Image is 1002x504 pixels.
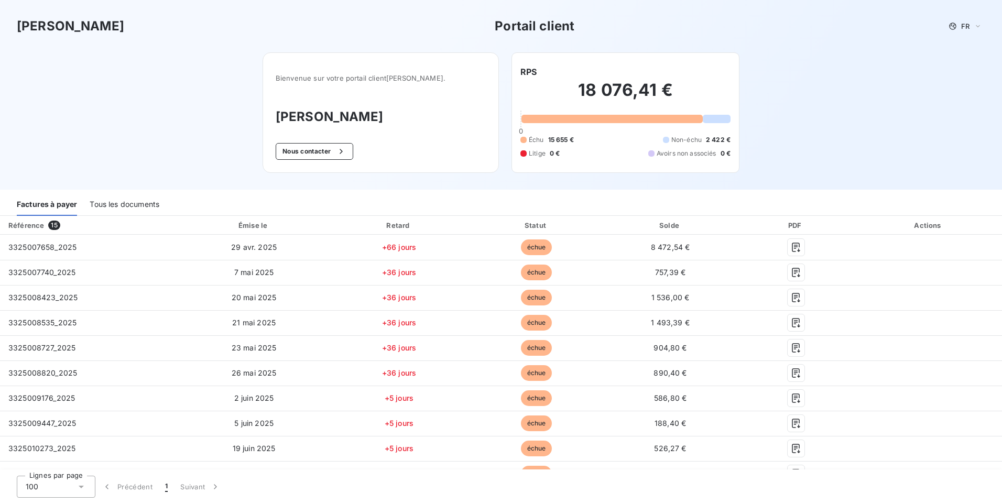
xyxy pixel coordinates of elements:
span: 3325008423_2025 [8,293,78,302]
span: +36 jours [382,318,416,327]
span: 23 mai 2025 [232,343,277,352]
span: 904,80 € [654,343,687,352]
div: Actions [857,220,1000,231]
span: 1 [165,481,168,492]
div: Statut [471,220,602,231]
div: Tous les documents [90,194,159,216]
span: 23 juin 2025 [232,469,276,478]
div: Factures à payer [17,194,77,216]
span: +36 jours [382,368,416,377]
span: +5 jours [385,444,413,453]
span: 3325008535_2025 [8,318,77,327]
button: Précédent [95,476,159,498]
div: PDF [738,220,853,231]
span: échue [521,239,552,255]
button: Suivant [174,476,227,498]
span: Échu [529,135,544,145]
span: 3325007658_2025 [8,243,77,251]
span: échue [521,415,552,431]
span: échue [521,441,552,456]
span: 3325009176_2025 [8,393,75,402]
span: 26 mai 2025 [232,368,277,377]
span: +5 jours [385,393,413,402]
span: échue [521,290,552,305]
span: 757,39 € [655,268,685,277]
span: 0 € [550,149,560,158]
span: 298,80 € [654,469,687,478]
span: 2 juin 2025 [234,393,274,402]
h6: RPS [520,65,537,78]
span: 890,40 € [654,368,687,377]
span: +66 jours [382,243,416,251]
span: 15 [48,221,60,230]
span: 29 avr. 2025 [231,243,277,251]
span: 526,27 € [654,444,686,453]
span: FR [961,22,970,30]
span: 20 mai 2025 [232,293,277,302]
span: Bienvenue sur votre portail client [PERSON_NAME] . [276,74,486,82]
span: échue [521,265,552,280]
span: +5 jours [385,469,413,478]
span: échue [521,315,552,331]
span: 1 493,39 € [651,318,690,327]
span: 0 [519,127,523,135]
div: Retard [332,220,466,231]
span: échue [521,365,552,381]
span: 2 422 € [706,135,731,145]
span: 3325007740_2025 [8,268,75,277]
span: 7 mai 2025 [234,268,274,277]
span: 15 655 € [548,135,574,145]
div: Émise le [180,220,328,231]
span: 3325010273_2025 [8,444,75,453]
span: Avoirs non associés [657,149,716,158]
h2: 18 076,41 € [520,80,731,111]
div: Référence [8,221,44,229]
span: 21 mai 2025 [232,318,276,327]
button: Nous contacter [276,143,353,160]
span: 100 [26,481,38,492]
span: 188,40 € [655,419,686,428]
h3: [PERSON_NAME] [17,17,124,36]
span: 19 juin 2025 [233,444,276,453]
span: +36 jours [382,268,416,277]
div: Solde [606,220,734,231]
span: 586,80 € [654,393,687,402]
span: 0 € [721,149,731,158]
span: échue [521,466,552,481]
span: +36 jours [382,293,416,302]
span: 1 536,00 € [651,293,690,302]
span: 8 472,54 € [651,243,690,251]
span: Non-échu [671,135,702,145]
h3: Portail client [495,17,574,36]
button: 1 [159,476,174,498]
span: 3325009447_2025 [8,419,76,428]
span: 3325008820_2025 [8,368,77,377]
span: +36 jours [382,343,416,352]
h3: [PERSON_NAME] [276,107,486,126]
span: échue [521,390,552,406]
span: Litige [529,149,546,158]
span: échue [521,340,552,356]
span: 3325008727_2025 [8,343,75,352]
span: 3325010442_2025 [8,469,76,478]
span: +5 jours [385,419,413,428]
span: 5 juin 2025 [234,419,274,428]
